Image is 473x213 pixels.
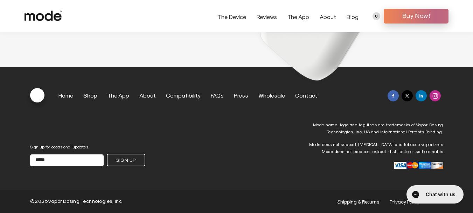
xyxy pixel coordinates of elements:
a: Reviews [257,13,277,20]
span: Buy Now! [389,10,443,21]
img: discover-icon.png [431,162,443,169]
p: Mode does not support [MEDICAL_DATA] and tobacco vaporizers [303,141,443,148]
a: About [139,92,156,99]
a: Shipping & Returns [337,199,379,205]
button: SIGN UP [107,154,145,166]
img: mastercard-icon.png [406,162,419,169]
img: facebook sharing button [390,93,396,99]
a: 0 [373,12,380,20]
iframe: Gorgias live chat messenger [403,183,466,206]
img: instagram sharing button [432,93,438,99]
a: Privacy Policy [390,199,419,205]
a: Compatibility [166,92,201,99]
img: twitter sharing button [404,93,410,99]
a: FAQs [211,92,224,99]
img: linkedin sharing button [418,93,424,99]
span: SIGN UP [113,155,139,165]
a: The App [107,92,129,99]
a: Shop [83,92,97,99]
p: Mode does not produce, extract, distribute or sell cannabis [303,148,443,155]
p: Mode name, logo and tag lines are trademarks of Vapor Dosing Technologies, Inc. US and Internatio... [303,121,443,135]
label: Sign up for occasional updates. [30,144,104,149]
p: © Vapor Dosing Technologies, Inc. [30,199,123,205]
a: Buy Now! [384,9,448,24]
a: Press [234,92,248,99]
a: The App [287,13,309,20]
a: Home [58,92,73,99]
a: Blog [347,13,359,20]
img: american-exp.png [419,162,431,169]
img: visa-icon.png [394,162,406,169]
a: The Device [218,13,246,20]
a: Wholesale [258,92,285,99]
span: 2025 [35,198,48,204]
a: About [320,13,336,20]
a: Contact [295,92,317,99]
